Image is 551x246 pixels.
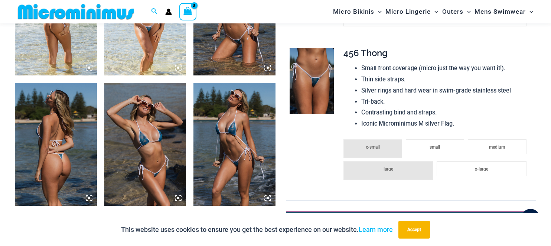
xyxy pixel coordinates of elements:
img: Waves Breaking Ocean 312 Top 456 Bottom [104,83,186,206]
li: medium [468,139,526,154]
li: Tri-back. [361,96,530,107]
span: 456 Thong [343,48,388,58]
li: x-small [343,139,402,158]
li: Thin side straps. [361,74,530,85]
span: Outers [442,2,463,21]
span: x-small [366,145,380,150]
li: Iconic Microminimus M silver Flag. [361,118,530,129]
img: Waves Breaking Ocean 312 Top 456 Bottom [193,83,275,206]
span: Menu Toggle [526,2,533,21]
span: Micro Lingerie [385,2,431,21]
span: large [384,166,393,172]
nav: Site Navigation [330,1,536,22]
a: Learn more [359,226,393,233]
span: Menu Toggle [374,2,382,21]
li: Silver rings and hard wear in swim-grade stainless steel [361,85,530,96]
li: Contrasting bind and straps. [361,107,530,118]
a: Micro LingerieMenu ToggleMenu Toggle [384,2,440,21]
span: Menu Toggle [431,2,438,21]
span: medium [489,145,505,150]
img: MM SHOP LOGO FLAT [15,3,137,20]
a: Micro BikinisMenu ToggleMenu Toggle [331,2,384,21]
img: Waves Breaking Ocean 312 Top 456 Bottom [15,83,97,206]
a: View Shopping Cart, empty [179,3,196,20]
a: Account icon link [165,9,172,15]
a: Mens SwimwearMenu ToggleMenu Toggle [473,2,535,21]
span: Mens Swimwear [475,2,526,21]
span: Menu Toggle [463,2,471,21]
li: Small front coverage (micro just the way you want it!). [361,63,530,74]
span: x-large [475,166,488,172]
a: Search icon link [151,7,158,16]
span: small [430,145,440,150]
li: large [343,161,433,180]
a: OutersMenu ToggleMenu Toggle [440,2,473,21]
span: Micro Bikinis [333,2,374,21]
button: Accept [398,221,430,239]
img: Waves Breaking Ocean 456 Bottom [290,48,334,114]
p: This website uses cookies to ensure you get the best experience on our website. [121,224,393,235]
li: small [406,139,464,154]
li: x-large [437,161,526,176]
